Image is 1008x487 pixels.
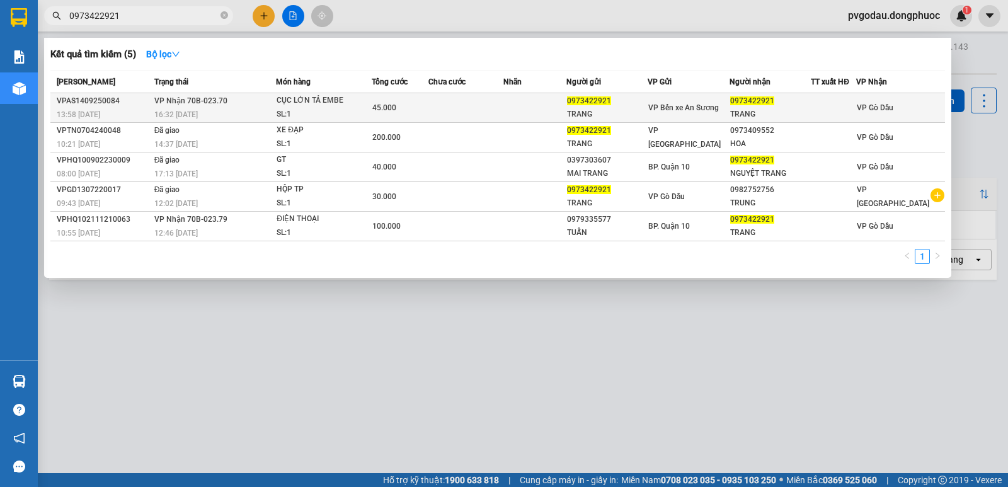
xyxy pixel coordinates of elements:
div: VPAS1409250084 [57,95,151,108]
span: VP Gò Dầu [648,192,685,201]
span: Món hàng [276,77,311,86]
span: 0973422921 [730,156,774,164]
span: 16:32 [DATE] [154,110,198,119]
div: 0979335577 [567,213,647,226]
img: warehouse-icon [13,82,26,95]
span: Nhãn [503,77,522,86]
span: 17:13 [DATE] [154,169,198,178]
span: 12:02 [DATE] [154,199,198,208]
span: TT xuất HĐ [811,77,849,86]
span: notification [13,432,25,444]
div: 0397303607 [567,154,647,167]
span: 0973422921 [730,96,774,105]
span: 200.000 [372,133,401,142]
span: 0973422921 [567,96,611,105]
div: GT [277,153,371,167]
div: VPTN0704240048 [57,124,151,137]
span: Trạng thái [154,77,188,86]
div: SL: 1 [277,226,371,240]
span: message [13,461,25,473]
div: CỤC LỚN TẢ EMBE [277,94,371,108]
span: BP. Quận 10 [648,222,690,231]
span: Người nhận [730,77,770,86]
span: Chưa cước [428,77,466,86]
span: 13:58 [DATE] [57,110,100,119]
span: 0973422921 [730,215,774,224]
span: close-circle [220,11,228,19]
div: TRUNG [730,197,810,210]
div: VPHQ102111210063 [57,213,151,226]
span: BP. Quận 10 [648,163,690,171]
button: Bộ lọcdown [136,44,190,64]
li: 1 [915,249,930,264]
div: SL: 1 [277,167,371,181]
div: 0973409552 [730,124,810,137]
span: 0973422921 [567,185,611,194]
div: XE ĐẠP [277,123,371,137]
div: TRANG [567,108,647,121]
button: right [930,249,945,264]
span: VP Nhận 70B-023.70 [154,96,227,105]
span: 14:37 [DATE] [154,140,198,149]
div: TRANG [730,108,810,121]
span: [PERSON_NAME] [57,77,115,86]
span: search [52,11,61,20]
span: question-circle [13,404,25,416]
span: 0973422921 [567,126,611,135]
span: Đã giao [154,126,180,135]
div: VPHQ100902230009 [57,154,151,167]
div: TRANG [730,226,810,239]
div: TRANG [567,197,647,210]
div: NGUYỆT TRANG [730,167,810,180]
span: 10:21 [DATE] [57,140,100,149]
input: Tìm tên, số ĐT hoặc mã đơn [69,9,218,23]
div: MAI TRANG [567,167,647,180]
span: Đã giao [154,185,180,194]
span: VP Gò Dầu [857,222,893,231]
span: plus-circle [931,188,944,202]
span: VP [GEOGRAPHIC_DATA] [648,126,721,149]
span: down [171,50,180,59]
span: VP Bến xe An Sương [648,103,719,112]
div: ĐIỆN THOẠI [277,212,371,226]
div: TRANG [567,137,647,151]
span: VP [GEOGRAPHIC_DATA] [857,185,929,208]
span: 09:43 [DATE] [57,199,100,208]
span: 12:46 [DATE] [154,229,198,238]
span: VP Gò Dầu [857,163,893,171]
div: HỘP TP [277,183,371,197]
img: logo-vxr [11,8,27,27]
span: 100.000 [372,222,401,231]
div: VPGD1307220017 [57,183,151,197]
div: 0982752756 [730,183,810,197]
li: Previous Page [900,249,915,264]
div: TUẤN [567,226,647,239]
span: 10:55 [DATE] [57,229,100,238]
span: Đã giao [154,156,180,164]
span: 08:00 [DATE] [57,169,100,178]
div: SL: 1 [277,108,371,122]
span: VP Gò Dầu [857,133,893,142]
span: close-circle [220,10,228,22]
button: left [900,249,915,264]
span: VP Nhận [856,77,887,86]
span: 30.000 [372,192,396,201]
span: left [903,252,911,260]
span: Người gửi [566,77,601,86]
a: 1 [915,249,929,263]
span: 40.000 [372,163,396,171]
li: Next Page [930,249,945,264]
span: VP Nhận 70B-023.79 [154,215,227,224]
div: SL: 1 [277,197,371,210]
span: 45.000 [372,103,396,112]
h3: Kết quả tìm kiếm ( 5 ) [50,48,136,61]
div: SL: 1 [277,137,371,151]
span: right [934,252,941,260]
span: VP Gửi [648,77,672,86]
img: solution-icon [13,50,26,64]
div: HOA [730,137,810,151]
strong: Bộ lọc [146,49,180,59]
span: VP Gò Dầu [857,103,893,112]
img: warehouse-icon [13,375,26,388]
span: Tổng cước [372,77,408,86]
